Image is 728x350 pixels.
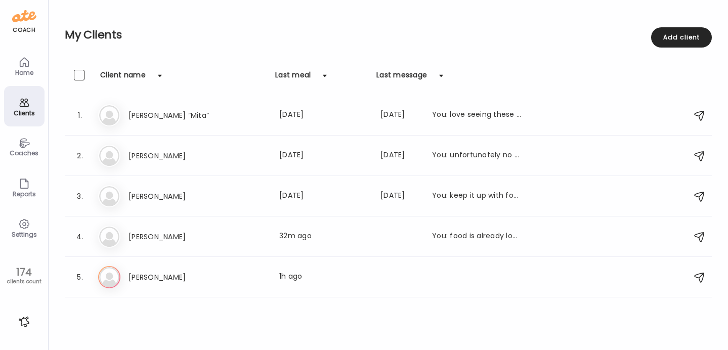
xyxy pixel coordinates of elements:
div: [DATE] [279,109,368,121]
div: You: unfortunately no change in the photos all i see are white squares. I will msg the company an... [432,150,521,162]
div: [DATE] [279,150,368,162]
div: 174 [4,266,45,278]
div: Coaches [6,150,42,156]
h3: [PERSON_NAME] “Mita” [129,109,218,121]
h2: My Clients [65,27,712,42]
div: clients count [4,278,45,285]
h3: [PERSON_NAME] [129,271,218,283]
div: 2. [74,150,86,162]
h3: [PERSON_NAME] [129,231,218,243]
div: 3. [74,190,86,202]
div: [DATE] [380,109,420,121]
div: You: love seeing these food pics! miss you and hope you're doing well! [432,109,521,121]
img: ate [12,8,36,24]
div: 5. [74,271,86,283]
div: 1h ago [279,271,368,283]
div: 1. [74,109,86,121]
div: [DATE] [380,190,420,202]
div: You: keep it up with food pictures!! [DATE] looked great [432,190,521,202]
div: Client name [100,70,146,86]
div: coach [13,26,35,34]
h3: [PERSON_NAME] [129,150,218,162]
div: Last message [376,70,427,86]
div: [DATE] [279,190,368,202]
div: Clients [6,110,42,116]
h3: [PERSON_NAME] [129,190,218,202]
div: You: food is already looking delicious!! [432,231,521,243]
div: Add client [651,27,712,48]
div: 4. [74,231,86,243]
div: [DATE] [380,150,420,162]
div: Reports [6,191,42,197]
div: Settings [6,231,42,238]
div: Home [6,69,42,76]
div: Last meal [275,70,311,86]
div: 32m ago [279,231,368,243]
